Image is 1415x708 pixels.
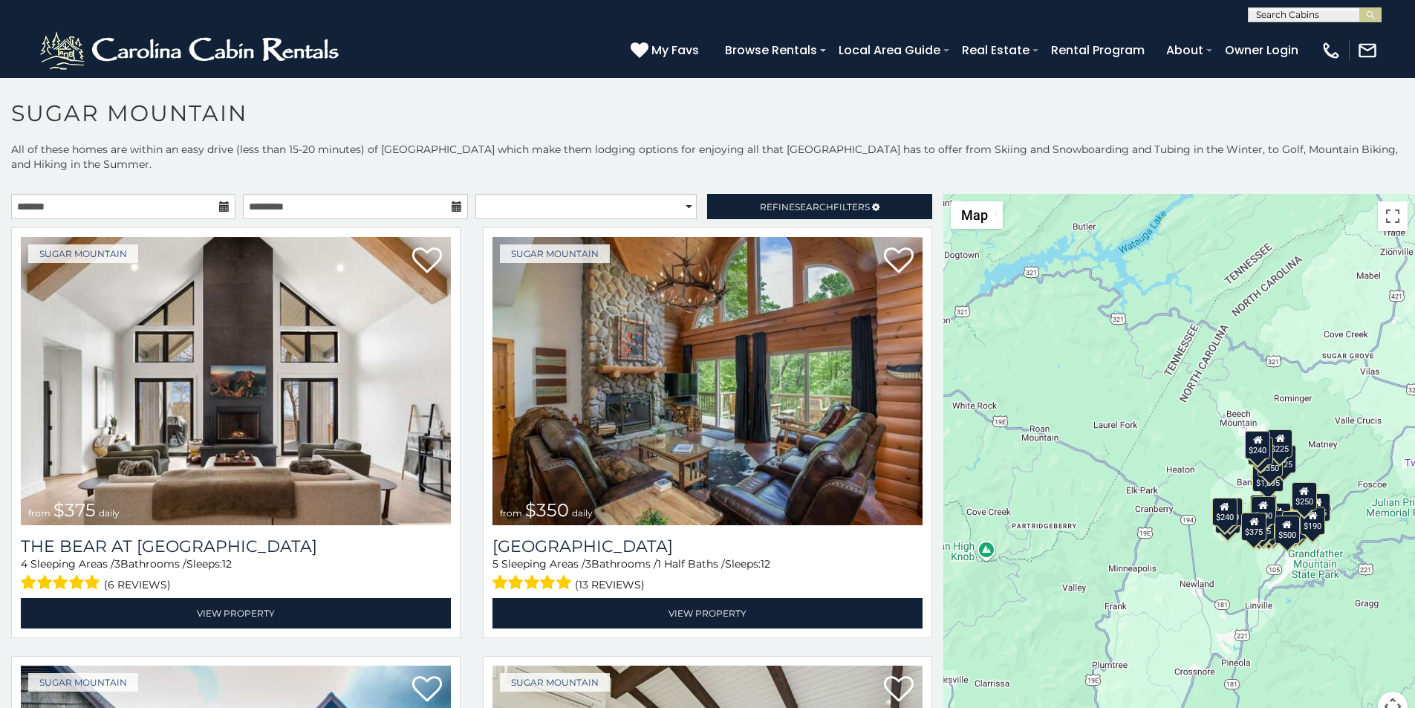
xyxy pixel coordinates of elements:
a: Real Estate [954,37,1037,63]
div: Sleeping Areas / Bathrooms / Sleeps: [492,556,923,594]
button: Toggle fullscreen view [1378,201,1408,231]
div: $240 [1212,498,1237,526]
div: $190 [1301,507,1326,535]
span: Map [961,207,988,223]
span: daily [99,507,120,519]
span: from [500,507,522,519]
a: Browse Rentals [718,37,824,63]
a: The Bear At [GEOGRAPHIC_DATA] [21,536,451,556]
div: $375 [1242,513,1267,541]
div: $190 [1250,495,1275,523]
a: View Property [492,598,923,629]
a: Add to favorites [884,675,914,706]
a: Owner Login [1217,37,1306,63]
span: daily [572,507,593,519]
div: Sleeping Areas / Bathrooms / Sleeps: [21,556,451,594]
a: Sugar Mountain [28,244,138,263]
img: White-1-2.png [37,28,345,73]
div: $225 [1268,429,1293,458]
span: 12 [222,557,232,571]
h3: The Bear At Sugar Mountain [21,536,451,556]
span: 12 [761,557,770,571]
a: About [1159,37,1211,63]
a: Sugar Mountain [500,244,610,263]
h3: Grouse Moor Lodge [492,536,923,556]
button: Change map style [951,201,1003,229]
span: (6 reviews) [104,575,171,594]
img: The Bear At Sugar Mountain [21,237,451,525]
a: Add to favorites [412,675,442,706]
span: from [28,507,51,519]
a: Grouse Moor Lodge from $350 daily [492,237,923,525]
div: $125 [1271,445,1296,473]
span: 3 [585,557,591,571]
a: RefineSearchFilters [707,194,931,219]
div: $500 [1275,516,1300,544]
div: $250 [1292,482,1317,510]
span: Search [795,201,833,212]
div: $200 [1266,503,1291,531]
a: [GEOGRAPHIC_DATA] [492,536,923,556]
span: $375 [53,499,96,521]
a: Add to favorites [884,246,914,277]
span: 1 Half Baths / [657,557,725,571]
img: Grouse Moor Lodge [492,237,923,525]
a: View Property [21,598,451,629]
span: My Favs [651,41,699,59]
span: 5 [492,557,498,571]
div: $195 [1282,511,1307,539]
img: mail-regular-white.png [1357,40,1378,61]
a: Sugar Mountain [500,673,610,692]
a: Add to favorites [412,246,442,277]
a: My Favs [631,41,703,60]
span: Refine Filters [760,201,870,212]
span: 4 [21,557,27,571]
div: $240 [1246,431,1271,459]
div: $1,095 [1252,464,1284,492]
div: $300 [1251,496,1276,524]
a: Local Area Guide [831,37,948,63]
a: Rental Program [1044,37,1152,63]
a: Sugar Mountain [28,673,138,692]
a: The Bear At Sugar Mountain from $375 daily [21,237,451,525]
img: phone-regular-white.png [1321,40,1341,61]
span: 3 [114,557,120,571]
span: $350 [525,499,569,521]
div: $155 [1305,493,1330,522]
span: (13 reviews) [575,575,645,594]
